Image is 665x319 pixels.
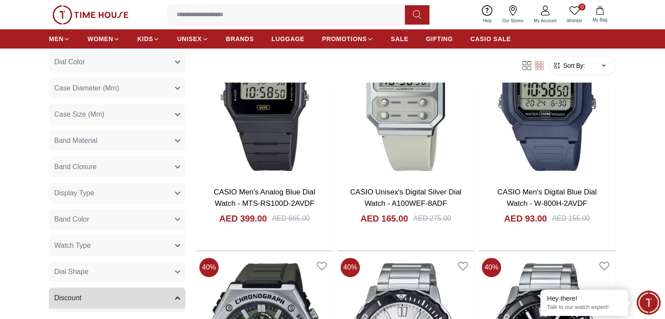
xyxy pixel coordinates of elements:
a: CASIO Unisex's Digital Silver Dial Watch - A100WEF-8ADF [350,188,462,208]
span: GIFTING [426,35,453,43]
span: 40 % [482,258,501,277]
span: LUGGAGE [272,35,305,43]
a: Our Stores [497,3,529,26]
span: My Account [530,17,560,24]
span: Wishlist [564,17,585,24]
button: Watch Type [49,235,185,256]
a: LUGGAGE [272,31,305,47]
a: WOMEN [87,31,120,47]
a: PROMOTIONS [322,31,373,47]
div: Chat Widget [637,291,661,315]
h4: AED 165.00 [360,212,408,225]
button: Band Material [49,130,185,151]
div: AED 275.00 [413,213,451,224]
span: 0 [578,3,585,10]
span: Band Color [54,214,89,225]
img: ... [52,5,129,24]
span: KIDS [137,35,153,43]
button: Band Color [49,209,185,230]
a: CASIO Men's Analog Blue Dial Watch - MTS-RS100D-2AVDF [214,188,315,208]
button: Case Size (Mm) [49,104,185,125]
span: MEN [49,35,63,43]
button: Sort By: [553,61,585,70]
span: SALE [391,35,408,43]
button: Display Type [49,183,185,204]
span: Help [479,17,495,24]
a: CASIO SALE [470,31,511,47]
span: Case Diameter (Mm) [54,83,119,94]
a: CASIO Men's Digital Blue Dial Watch - W-800H-2AVDF [497,188,596,208]
a: Help [477,3,497,26]
span: Band Closure [54,162,97,172]
button: Band Closure [49,156,185,177]
a: BRANDS [226,31,254,47]
div: AED 665.00 [272,213,310,224]
div: AED 155.00 [552,213,590,224]
span: Dial Color [54,57,85,67]
span: 40 % [341,258,360,277]
a: UNISEX [177,31,208,47]
span: 40 % [199,258,219,277]
button: Case Diameter (Mm) [49,78,185,99]
span: Case Size (Mm) [54,109,104,120]
a: MEN [49,31,70,47]
button: Discount [49,288,185,309]
span: WOMEN [87,35,113,43]
span: My Bag [589,17,611,23]
button: My Bag [587,4,613,25]
a: SALE [391,31,408,47]
span: CASIO SALE [470,35,511,43]
div: Hey there! [547,294,621,303]
h4: AED 399.00 [219,212,267,225]
span: Band Material [54,135,97,146]
a: GIFTING [426,31,453,47]
span: Dial Shape [54,267,88,277]
span: Sort By: [561,61,585,70]
span: UNISEX [177,35,202,43]
span: Display Type [54,188,94,198]
button: Dial Color [49,52,185,73]
p: Talk to our watch expert! [547,304,621,311]
span: PROMOTIONS [322,35,367,43]
span: Discount [54,293,81,303]
h4: AED 93.00 [504,212,547,225]
a: 0Wishlist [562,3,587,26]
span: BRANDS [226,35,254,43]
button: Dial Shape [49,261,185,282]
a: KIDS [137,31,160,47]
span: Watch Type [54,240,91,251]
span: Our Stores [499,17,527,24]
